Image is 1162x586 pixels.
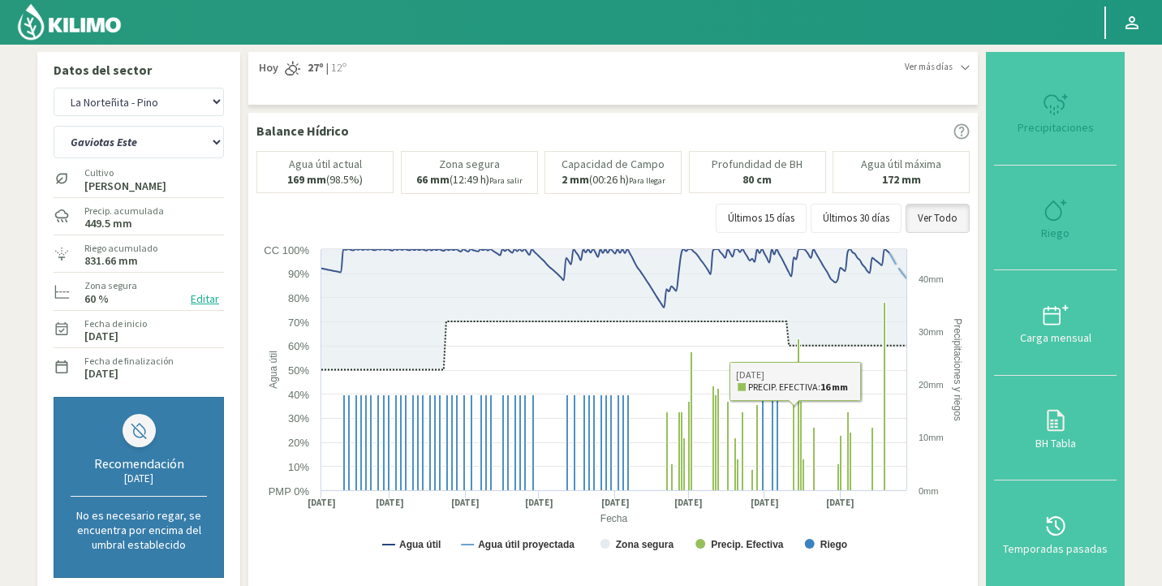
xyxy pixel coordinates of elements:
[716,204,807,233] button: Últimos 15 días
[308,497,336,509] text: [DATE]
[256,121,349,140] p: Balance Hídrico
[919,486,938,496] text: 0mm
[84,204,164,218] label: Precip. acumulada
[71,455,207,472] div: Recomendación
[629,175,665,186] small: Para llegar
[288,364,309,377] text: 50%
[742,172,772,187] b: 80 cm
[906,204,970,233] button: Ver Todo
[376,497,404,509] text: [DATE]
[16,2,123,41] img: Kilimo
[674,497,703,509] text: [DATE]
[416,172,450,187] b: 66 mm
[999,437,1112,449] div: BH Tabla
[256,60,278,76] span: Hoy
[288,268,309,280] text: 90%
[616,539,674,550] text: Zona segura
[288,389,309,401] text: 40%
[71,508,207,552] p: No es necesario regar, se encuentra por encima del umbral establecido
[919,274,944,284] text: 40mm
[820,539,847,550] text: Riego
[289,158,362,170] p: Agua útil actual
[287,172,326,187] b: 169 mm
[994,166,1117,271] button: Riego
[287,174,363,186] p: (98.5%)
[269,485,310,498] text: PMP 0%
[919,327,944,337] text: 30mm
[919,380,944,390] text: 20mm
[84,278,137,293] label: Zona segura
[562,174,665,187] p: (00:26 h)
[84,218,132,229] label: 449.5 mm
[439,158,500,170] p: Zona segura
[999,227,1112,239] div: Riego
[994,480,1117,586] button: Temporadas pasadas
[478,539,575,550] text: Agua útil proyectada
[84,294,109,304] label: 60 %
[308,60,324,75] strong: 27º
[84,166,166,180] label: Cultivo
[84,331,118,342] label: [DATE]
[84,368,118,379] label: [DATE]
[999,332,1112,343] div: Carga mensual
[525,497,553,509] text: [DATE]
[288,340,309,352] text: 60%
[288,461,309,473] text: 10%
[416,174,523,187] p: (12:49 h)
[919,433,944,442] text: 10mm
[562,172,589,187] b: 2 mm
[489,175,523,186] small: Para salir
[562,158,665,170] p: Capacidad de Campo
[601,497,630,509] text: [DATE]
[999,543,1112,554] div: Temporadas pasadas
[994,60,1117,166] button: Precipitaciones
[711,539,784,550] text: Precip. Efectiva
[826,497,854,509] text: [DATE]
[994,376,1117,481] button: BH Tabla
[288,437,309,449] text: 20%
[84,241,157,256] label: Riego acumulado
[451,497,480,509] text: [DATE]
[288,292,309,304] text: 80%
[861,158,941,170] p: Agua útil máxima
[268,351,279,389] text: Agua útil
[84,256,138,266] label: 831.66 mm
[186,290,224,308] button: Editar
[329,60,346,76] span: 12º
[999,122,1112,133] div: Precipitaciones
[264,244,309,256] text: CC 100%
[952,318,963,421] text: Precipitaciones y riegos
[84,317,147,331] label: Fecha de inicio
[84,181,166,192] label: [PERSON_NAME]
[288,317,309,329] text: 70%
[994,270,1117,376] button: Carga mensual
[905,60,953,74] span: Ver más días
[399,539,441,550] text: Agua útil
[84,354,174,368] label: Fecha de finalización
[71,472,207,485] div: [DATE]
[54,60,224,80] p: Datos del sector
[751,497,779,509] text: [DATE]
[712,158,803,170] p: Profundidad de BH
[600,513,628,524] text: Fecha
[811,204,902,233] button: Últimos 30 días
[326,60,329,76] span: |
[882,172,921,187] b: 172 mm
[288,412,309,424] text: 30%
